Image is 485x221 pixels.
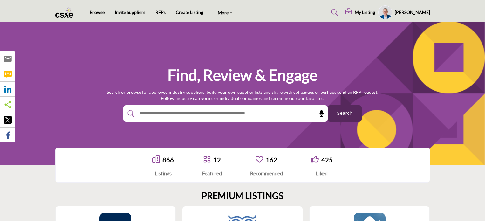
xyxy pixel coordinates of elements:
[378,5,392,19] button: Show hide supplier dropdown
[328,105,362,122] button: Search
[152,169,174,177] div: Listings
[115,10,145,15] a: Invite Suppliers
[202,169,222,177] div: Featured
[213,8,237,17] a: More
[311,169,333,177] div: Liked
[167,65,318,85] h1: Find, Review & Engage
[176,10,203,15] a: Create Listing
[55,7,77,18] img: Site Logo
[345,9,375,16] div: My Listing
[325,7,342,17] a: Search
[107,89,378,101] p: Search or browse for approved industry suppliers; build your own supplier lists and share with co...
[355,10,375,15] h5: My Listing
[311,155,319,163] i: Go to Liked
[250,169,283,177] div: Recommended
[337,110,352,117] span: Search
[202,190,283,201] h2: PREMIUM LISTINGS
[266,156,277,163] a: 162
[155,10,166,15] a: RFPs
[395,9,430,16] h5: [PERSON_NAME]
[256,155,263,164] a: Go to Recommended
[321,156,333,163] a: 425
[162,156,174,163] a: 866
[90,10,105,15] a: Browse
[213,156,221,163] a: 12
[203,155,211,164] a: Go to Featured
